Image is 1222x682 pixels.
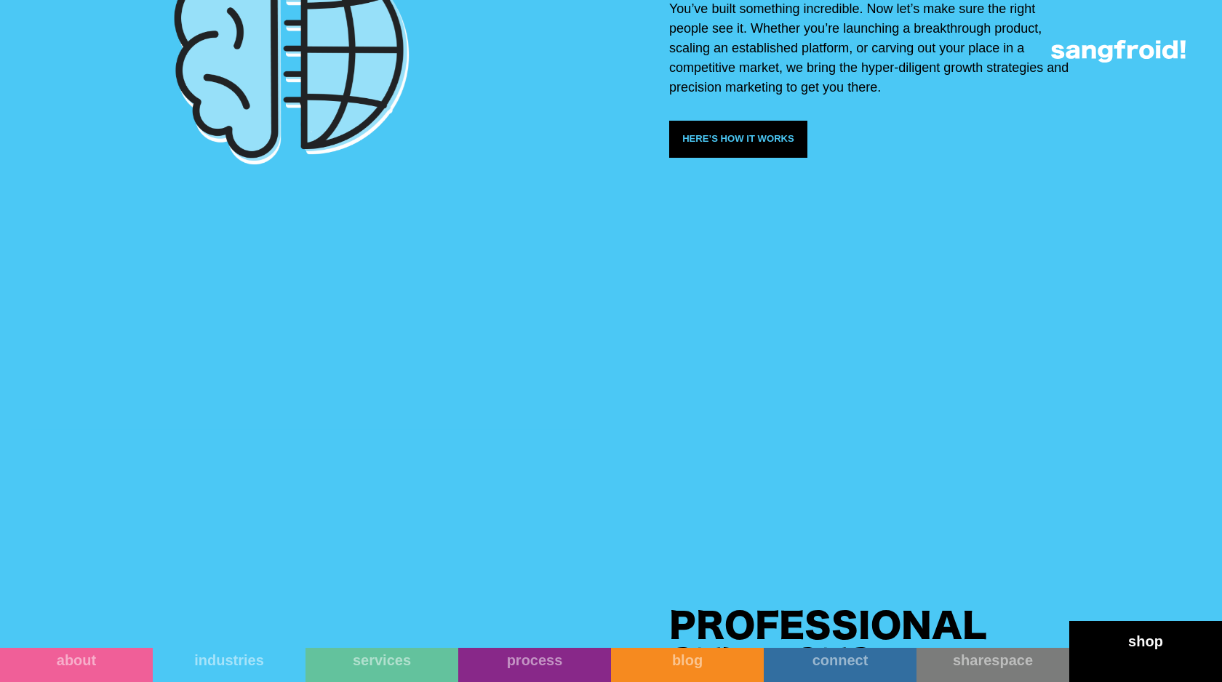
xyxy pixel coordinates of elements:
[611,648,764,682] a: blog
[764,651,916,669] div: connect
[1051,40,1186,63] img: logo
[153,651,305,669] div: industries
[682,132,794,146] div: Here’s how it works
[458,651,611,669] div: process
[1069,621,1222,682] a: shop
[1069,633,1222,650] div: shop
[916,651,1069,669] div: sharespace
[305,651,458,669] div: services
[153,648,305,682] a: industries
[458,648,611,682] a: process
[565,275,608,283] a: privacy policy
[916,648,1069,682] a: sharespace
[764,648,916,682] a: connect
[611,651,764,669] div: blog
[669,121,807,158] a: Here’s how it works
[305,648,458,682] a: services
